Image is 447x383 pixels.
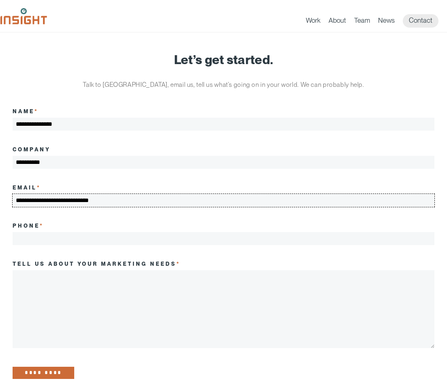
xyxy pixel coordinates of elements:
[0,8,47,24] img: Insight Marketing Design
[13,146,51,153] label: Company
[13,53,434,67] h1: Let’s get started.
[71,79,376,91] p: Talk to [GEOGRAPHIC_DATA], email us, tell us what’s going on in your world. We can probably help.
[306,16,320,28] a: Work
[378,16,395,28] a: News
[329,16,346,28] a: About
[306,14,447,28] nav: primary navigation menu
[354,16,370,28] a: Team
[13,108,39,114] label: Name
[13,222,44,229] label: Phone
[13,260,181,267] label: Tell us about your marketing needs
[403,14,438,28] a: Contact
[13,184,41,191] label: Email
